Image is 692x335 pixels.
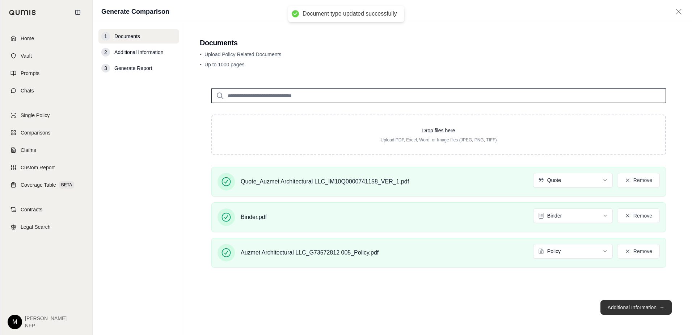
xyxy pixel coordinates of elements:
div: M [8,315,22,329]
span: Legal Search [21,223,51,231]
p: Upload PDF, Excel, Word, or Image files (JPEG, PNG, TIFF) [224,137,654,143]
span: Quote_Auzmet Architectural LLC_IM10Q0000741158_VER_1.pdf [241,177,409,186]
span: BETA [59,181,74,189]
h1: Generate Comparison [101,7,169,17]
a: Coverage TableBETA [5,177,88,193]
a: Vault [5,48,88,64]
span: Up to 1000 pages [204,62,245,67]
a: Home [5,30,88,46]
span: • [200,51,202,57]
img: Qumis Logo [9,10,36,15]
button: Remove [617,173,660,187]
button: Remove [617,208,660,223]
div: 3 [101,64,110,73]
a: Claims [5,142,88,158]
a: Comparisons [5,125,88,141]
span: [PERSON_NAME] [25,315,67,322]
a: Contracts [5,202,88,218]
span: Comparisons [21,129,50,136]
span: Additional Information [114,49,163,56]
span: Contracts [21,206,42,213]
h2: Documents [200,38,678,48]
a: Prompts [5,65,88,81]
button: Additional Information→ [600,300,672,315]
span: Generate Report [114,65,152,72]
span: • [200,62,202,67]
span: Prompts [21,70,39,77]
span: Coverage Table [21,181,56,189]
span: Binder.pdf [241,213,267,222]
a: Chats [5,83,88,99]
span: Single Policy [21,112,50,119]
span: Auzmet Architectural LLC_G73572812 005_Policy.pdf [241,248,379,257]
div: 1 [101,32,110,41]
button: Collapse sidebar [72,7,84,18]
p: Drop files here [224,127,654,134]
span: Documents [114,33,140,40]
div: 2 [101,48,110,57]
div: Document type updated successfully [303,10,397,18]
a: Legal Search [5,219,88,235]
span: Claims [21,146,36,154]
span: NFP [25,322,67,329]
a: Custom Report [5,160,88,175]
span: Vault [21,52,32,59]
button: Remove [617,244,660,259]
span: Custom Report [21,164,55,171]
span: Chats [21,87,34,94]
span: → [659,304,664,311]
span: Upload Policy Related Documents [204,51,281,57]
a: Single Policy [5,107,88,123]
span: Home [21,35,34,42]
